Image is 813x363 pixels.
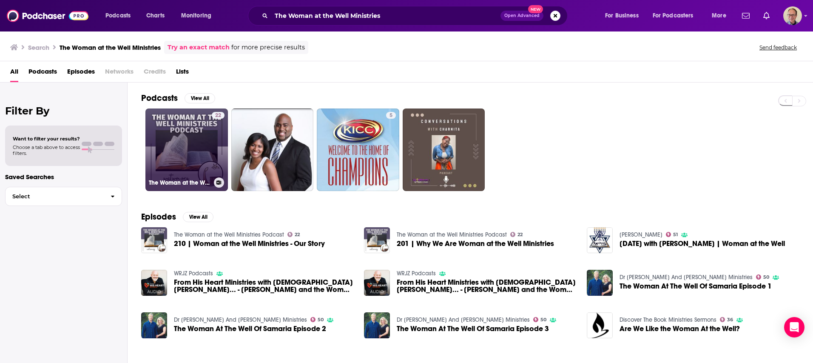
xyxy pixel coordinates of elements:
[141,93,215,103] a: PodcastsView All
[528,5,543,13] span: New
[271,9,500,23] input: Search podcasts, credits, & more...
[620,283,772,290] a: The Woman At The Well Of Samaria Episode 1
[760,9,773,23] a: Show notifications dropdown
[149,179,210,186] h3: The Woman at the Well Ministries Podcast
[720,317,733,322] a: 36
[397,325,549,332] a: The Woman At The Well Of Samaria Episode 3
[231,43,305,52] span: for more precise results
[712,10,726,22] span: More
[620,240,785,247] a: Friday with Jacob Prasch | Woman at the Well
[168,43,230,52] a: Try an exact match
[397,316,530,323] a: Dr Theo And Beverley Wolmarans Ministries
[620,231,662,238] a: Moriel Ministries
[183,212,213,222] button: View All
[174,231,284,238] a: The Woman at the Well Ministries Podcast
[141,270,167,296] img: From His Heart Ministries with Pastor Jeff Schreve... - Jesus and the Woman at the Well - Part 2 ...
[5,173,122,181] p: Saved Searches
[145,109,228,191] a: 22The Woman at the Well Ministries Podcast
[105,65,134,82] span: Networks
[60,43,161,51] h3: The Woman at the Well Ministries
[500,11,543,21] button: Open AdvancedNew
[295,233,300,237] span: 22
[176,65,189,82] a: Lists
[28,65,57,82] a: Podcasts
[5,187,122,206] button: Select
[317,109,399,191] a: 5
[605,10,639,22] span: For Business
[397,270,436,277] a: WRJZ Podcasts
[783,6,802,25] button: Show profile menu
[364,312,390,338] img: The Woman At The Well Of Samaria Episode 3
[397,240,554,247] a: 201 | Why We Are Woman at the Well Ministries
[146,10,165,22] span: Charts
[174,316,307,323] a: Dr Theo And Beverley Wolmarans Ministries
[141,227,167,253] img: 210 | Woman at the Well Ministries - Our Story
[174,240,325,247] span: 210 | Woman at the Well Ministries - Our Story
[318,318,324,322] span: 50
[620,316,716,323] a: Discover The Book Ministries Sermons
[389,111,392,120] span: 5
[212,112,225,119] a: 22
[763,275,769,279] span: 50
[310,317,324,322] a: 50
[28,43,49,51] h3: Search
[620,325,740,332] a: Are We Like the Woman At the Well?
[185,93,215,103] button: View All
[99,9,142,23] button: open menu
[739,9,753,23] a: Show notifications dropdown
[386,112,396,119] a: 5
[141,312,167,338] img: The Woman At The Well Of Samaria Episode 2
[587,270,613,296] img: The Woman At The Well Of Samaria Episode 1
[587,312,613,338] img: Are We Like the Woman At the Well?
[587,227,613,253] img: Friday with Jacob Prasch | Woman at the Well
[7,8,88,24] img: Podchaser - Follow, Share and Rate Podcasts
[620,274,753,281] a: Dr Theo And Beverley Wolmarans Ministries
[6,194,104,199] span: Select
[105,10,131,22] span: Podcasts
[706,9,737,23] button: open menu
[727,318,733,322] span: 36
[533,317,547,322] a: 50
[256,6,576,26] div: Search podcasts, credits, & more...
[364,270,390,296] img: From His Heart Ministries with Pastor Jeff Schreve... - Jesus and the Woman at the Well - Part 1 ...
[364,227,390,253] img: 201 | Why We Are Woman at the Well Ministries
[620,240,785,247] span: [DATE] with [PERSON_NAME] | Woman at the Well
[181,10,211,22] span: Monitoring
[504,14,540,18] span: Open Advanced
[175,9,222,23] button: open menu
[647,9,706,23] button: open menu
[174,270,213,277] a: WRJZ Podcasts
[174,325,326,332] span: The Woman At The Well Of Samaria Episode 2
[783,6,802,25] span: Logged in as tommy.lynch
[5,105,122,117] h2: Filter By
[397,231,507,238] a: The Woman at the Well Ministries Podcast
[540,318,546,322] span: 50
[13,144,80,156] span: Choose a tab above to access filters.
[10,65,18,82] a: All
[141,212,176,222] h2: Episodes
[67,65,95,82] a: Episodes
[215,111,221,120] span: 22
[783,6,802,25] img: User Profile
[756,274,770,280] a: 50
[397,279,577,293] span: From His Heart Ministries with [DEMOGRAPHIC_DATA] [PERSON_NAME]... - [PERSON_NAME] and the Woman ...
[510,232,523,237] a: 22
[174,279,354,293] span: From His Heart Ministries with [DEMOGRAPHIC_DATA] [PERSON_NAME]... - [PERSON_NAME] and the Woman ...
[517,233,523,237] span: 22
[174,279,354,293] a: From His Heart Ministries with Pastor Jeff Schreve... - Jesus and the Woman at the Well - Part 2 ...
